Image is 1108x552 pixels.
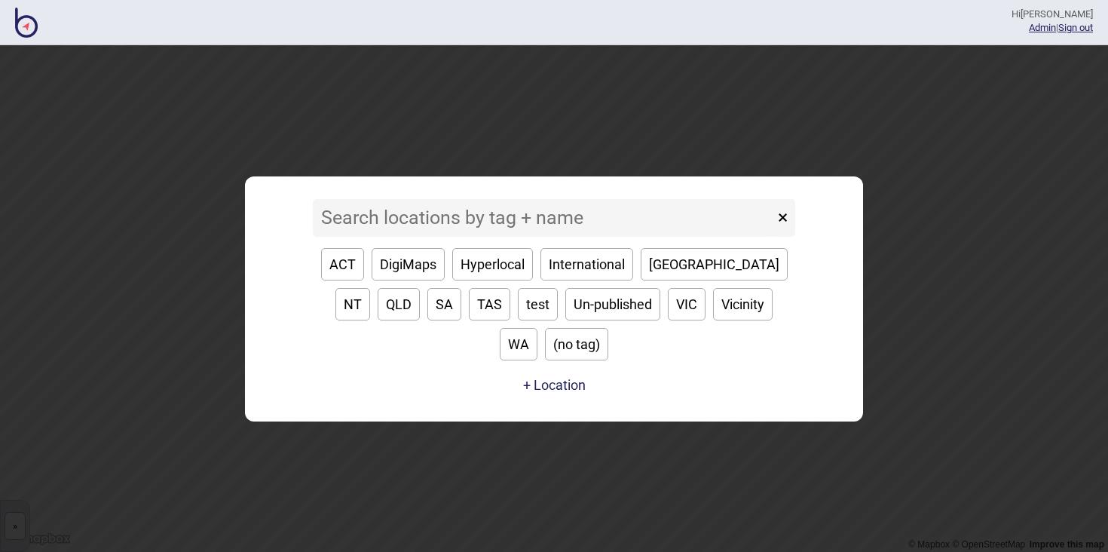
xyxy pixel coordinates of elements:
button: SA [427,288,461,320]
button: ACT [321,248,364,281]
button: TAS [469,288,510,320]
button: [GEOGRAPHIC_DATA] [641,248,788,281]
button: DigiMaps [372,248,445,281]
button: + Location [523,377,586,393]
button: WA [500,328,537,360]
span: | [1029,22,1058,33]
button: QLD [378,288,420,320]
button: Vicinity [713,288,773,320]
a: Admin [1029,22,1056,33]
button: International [540,248,633,281]
button: (no tag) [545,328,608,360]
button: Sign out [1058,22,1093,33]
button: × [770,199,795,237]
button: Un-published [565,288,660,320]
button: NT [335,288,370,320]
input: Search locations by tag + name [313,199,774,237]
img: BindiMaps CMS [15,8,38,38]
button: VIC [668,288,706,320]
div: Hi [PERSON_NAME] [1012,8,1093,21]
button: Hyperlocal [452,248,533,281]
a: + Location [519,372,589,399]
button: test [518,288,558,320]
